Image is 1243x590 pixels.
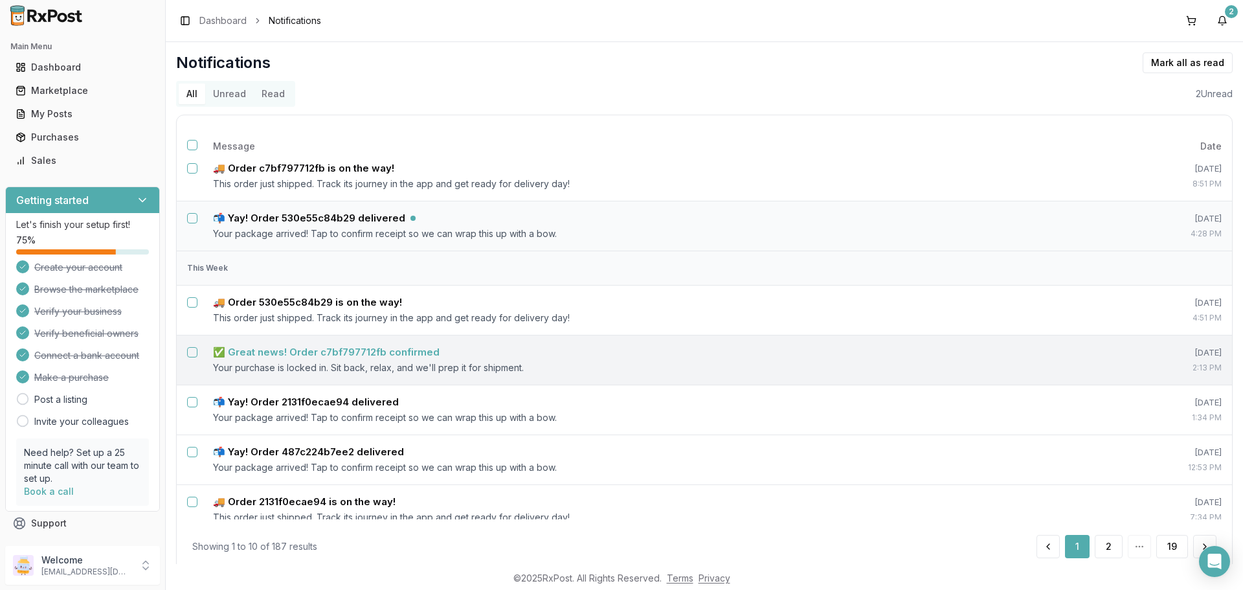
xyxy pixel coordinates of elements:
[1065,535,1090,558] button: 1
[10,56,155,79] a: Dashboard
[1212,10,1233,31] button: 2
[5,512,160,535] button: Support
[10,79,155,102] a: Marketplace
[41,567,131,577] p: [EMAIL_ADDRESS][DOMAIN_NAME]
[34,261,122,274] span: Create your account
[1194,163,1222,174] span: [DATE]
[187,262,1222,275] h4: This Week
[16,154,150,167] div: Sales
[16,234,36,247] span: 75 %
[16,218,149,231] p: Let's finish your setup first!
[34,305,122,318] span: Verify your business
[187,447,197,457] button: Select notification: 📬 Yay! Order 487c224b7ee2 delivered
[1194,347,1222,357] span: [DATE]
[1194,397,1222,407] span: [DATE]
[187,397,197,407] button: Select notification: 📬 Yay! Order 2131f0ecae94 delivered
[213,511,1092,524] p: This order just shipped. Track its journey in the app and get ready for delivery day!
[34,283,139,296] span: Browse the marketplace
[187,347,197,357] button: Select notification: ✅ Great news! Order c7bf797712fb confirmed
[1194,213,1222,223] span: [DATE]
[187,213,197,223] button: Select notification: 📬 Yay! Order 530e55c84b29 delivered
[1199,546,1230,577] div: Open Intercom Messenger
[213,396,399,409] h5: 📬 Yay! Order 2131f0ecae94 delivered
[41,554,131,567] p: Welcome
[699,573,730,584] a: Privacy
[213,296,402,309] h5: 🚚 Order 530e55c84b29 is on the way!
[213,361,1092,374] p: Your purchase is locked in. Sit back, relax, and we'll prep it for shipment.
[31,540,75,553] span: Feedback
[1196,87,1233,100] div: 2 Unread
[213,411,1092,424] p: Your package arrived! Tap to confirm receipt so we can wrap this up with a bow.
[34,349,139,362] span: Connect a bank account
[1113,227,1222,240] div: 4:28 PM
[667,573,693,584] a: Terms
[10,126,155,149] a: Purchases
[1113,411,1222,424] div: 1:34 PM
[16,61,150,74] div: Dashboard
[1194,497,1222,507] span: [DATE]
[254,84,293,104] button: Read
[16,131,150,144] div: Purchases
[1143,52,1233,73] button: Mark all as read
[13,555,34,576] img: User avatar
[199,14,247,27] a: Dashboard
[16,84,150,97] div: Marketplace
[1225,5,1238,18] div: 2
[1194,447,1222,457] span: [DATE]
[1113,511,1222,524] div: 7:34 PM
[213,312,1092,324] p: This order just shipped. Track its journey in the app and get ready for delivery day!
[187,297,197,308] button: Select notification: 🚚 Order 530e55c84b29 is on the way!
[5,104,160,124] button: My Posts
[213,461,1092,474] p: Your package arrived! Tap to confirm receipt so we can wrap this up with a bow.
[34,371,109,384] span: Make a purchase
[34,327,139,340] span: Verify beneficial owners
[1113,312,1222,324] div: 4:51 PM
[179,84,205,104] button: All
[205,84,254,104] button: Unread
[16,108,150,120] div: My Posts
[10,149,155,172] a: Sales
[1194,297,1222,308] span: [DATE]
[5,150,160,171] button: Sales
[1113,461,1222,474] div: 12:53 PM
[10,102,155,126] a: My Posts
[1113,361,1222,374] div: 2:13 PM
[213,162,394,175] h5: 🚚 Order c7bf797712fb is on the way!
[34,393,87,406] a: Post a listing
[24,486,74,497] a: Book a call
[5,80,160,101] button: Marketplace
[187,140,197,150] button: Select all notifications
[213,346,440,359] h5: ✅ Great news! Order c7bf797712fb confirmed
[1113,177,1222,190] div: 8:51 PM
[5,127,160,148] button: Purchases
[192,540,317,553] div: Showing 1 to 10 of 187 results
[34,415,129,428] a: Invite your colleagues
[5,535,160,558] button: Feedback
[213,495,396,508] h5: 🚚 Order 2131f0ecae94 is on the way!
[187,497,197,507] button: Select notification: 🚚 Order 2131f0ecae94 is on the way!
[203,131,1103,162] th: Message
[213,446,404,459] h5: 📬 Yay! Order 487c224b7ee2 delivered
[5,57,160,78] button: Dashboard
[1095,535,1123,558] button: 2
[10,41,155,52] h2: Main Menu
[213,212,405,225] h5: 📬 Yay! Order 530e55c84b29 delivered
[213,177,1092,190] p: This order just shipped. Track its journey in the app and get ready for delivery day!
[1156,535,1188,558] button: 19
[213,227,1092,240] p: Your package arrived! Tap to confirm receipt so we can wrap this up with a bow.
[16,192,89,208] h3: Getting started
[199,14,321,27] nav: breadcrumb
[187,163,197,174] button: Select notification: 🚚 Order c7bf797712fb is on the way!
[24,446,141,485] p: Need help? Set up a 25 minute call with our team to set up.
[269,14,321,27] span: Notifications
[1103,131,1232,162] th: Date
[176,52,271,73] h1: Notifications
[5,5,88,26] img: RxPost Logo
